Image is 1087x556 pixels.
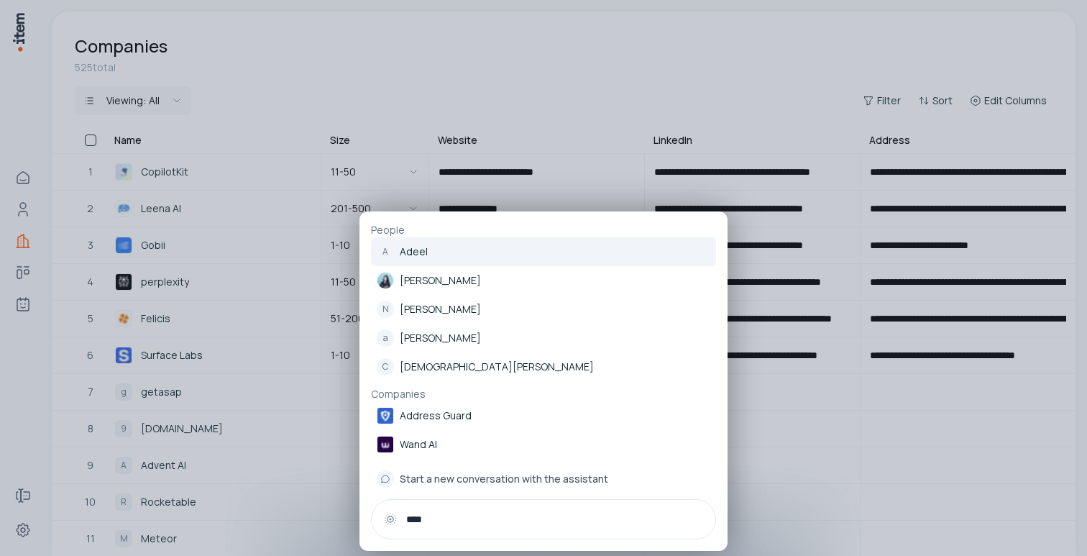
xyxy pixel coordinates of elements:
a: AAdeel [371,237,716,266]
p: Adeel [400,245,428,259]
img: Adel Wu [377,272,394,289]
a: Address Guard [371,401,716,430]
div: PeopleAAdeelAdel Wu[PERSON_NAME]N[PERSON_NAME]a[PERSON_NAME]C[DEMOGRAPHIC_DATA][PERSON_NAME]Compa... [359,211,728,551]
p: [PERSON_NAME] [400,331,481,345]
img: Address Guard [377,407,394,424]
p: Companies [371,387,716,401]
p: [PERSON_NAME] [400,273,481,288]
div: N [377,301,394,318]
button: Start a new conversation with the assistant [371,465,716,493]
p: [PERSON_NAME] [400,302,481,316]
img: Wand AI [377,436,394,453]
p: Wand AI [400,437,437,452]
a: N[PERSON_NAME] [371,295,716,324]
a: Wand AI [371,430,716,459]
a: C[DEMOGRAPHIC_DATA][PERSON_NAME] [371,352,716,381]
p: People [371,223,716,237]
div: A [377,243,394,260]
a: [PERSON_NAME] [371,266,716,295]
p: Address Guard [400,409,472,423]
p: [DEMOGRAPHIC_DATA][PERSON_NAME] [400,360,594,374]
div: C [377,358,394,375]
a: a[PERSON_NAME] [371,324,716,352]
div: a [377,329,394,347]
span: Start a new conversation with the assistant [400,472,608,486]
